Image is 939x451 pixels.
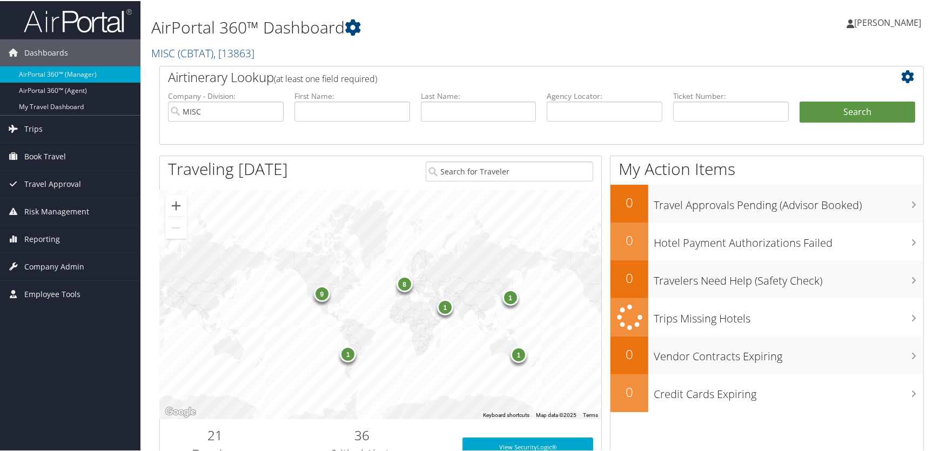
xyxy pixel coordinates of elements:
[168,90,284,100] label: Company - Division:
[168,67,851,85] h2: Airtinerary Lookup
[854,16,921,28] span: [PERSON_NAME]
[213,45,254,59] span: , [ 13863 ]
[168,157,288,179] h1: Traveling [DATE]
[178,45,213,59] span: ( CBTAT )
[24,142,66,169] span: Book Travel
[168,425,262,443] h2: 21
[165,194,187,216] button: Zoom in
[24,38,68,65] span: Dashboards
[583,411,598,417] a: Terms (opens in new tab)
[151,45,254,59] a: MISC
[654,305,923,325] h3: Trips Missing Hotels
[24,252,84,279] span: Company Admin
[24,225,60,252] span: Reporting
[396,274,412,291] div: 8
[611,259,923,297] a: 0Travelers Need Help (Safety Check)
[278,425,446,443] h2: 36
[611,157,923,179] h1: My Action Items
[24,280,81,307] span: Employee Tools
[426,160,593,180] input: Search for Traveler
[163,404,198,418] a: Open this area in Google Maps (opens a new window)
[611,268,648,286] h2: 0
[502,288,518,305] div: 1
[483,410,529,418] button: Keyboard shortcuts
[274,72,377,84] span: (at least one field required)
[654,229,923,250] h3: Hotel Payment Authorizations Failed
[611,382,648,400] h2: 0
[24,7,132,32] img: airportal-logo.png
[511,346,527,362] div: 1
[611,221,923,259] a: 0Hotel Payment Authorizations Failed
[313,285,330,301] div: 9
[611,344,648,362] h2: 0
[654,342,923,363] h3: Vendor Contracts Expiring
[163,404,198,418] img: Google
[24,115,43,142] span: Trips
[536,411,576,417] span: Map data ©2025
[547,90,662,100] label: Agency Locator:
[800,100,915,122] button: Search
[611,335,923,373] a: 0Vendor Contracts Expiring
[611,192,648,211] h2: 0
[654,380,923,401] h3: Credit Cards Expiring
[437,298,453,314] div: 1
[24,170,81,197] span: Travel Approval
[654,267,923,287] h3: Travelers Need Help (Safety Check)
[673,90,789,100] label: Ticket Number:
[421,90,536,100] label: Last Name:
[654,191,923,212] h3: Travel Approvals Pending (Advisor Booked)
[340,345,356,361] div: 1
[611,230,648,248] h2: 0
[294,90,410,100] label: First Name:
[165,216,187,238] button: Zoom out
[611,373,923,411] a: 0Credit Cards Expiring
[151,15,672,38] h1: AirPortal 360™ Dashboard
[611,297,923,335] a: Trips Missing Hotels
[611,184,923,221] a: 0Travel Approvals Pending (Advisor Booked)
[24,197,89,224] span: Risk Management
[847,5,932,38] a: [PERSON_NAME]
